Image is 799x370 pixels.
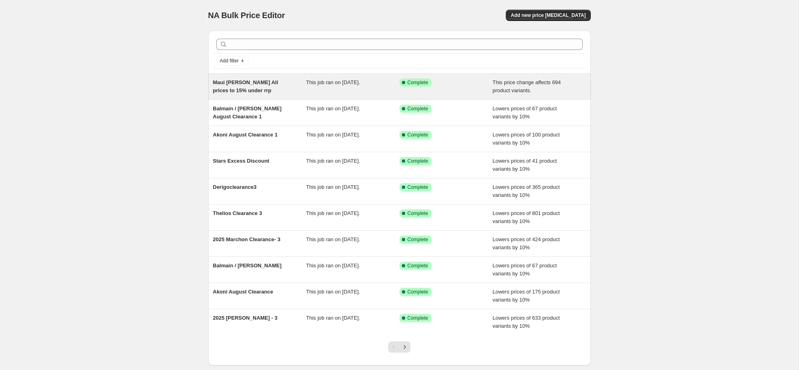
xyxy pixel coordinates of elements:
[213,315,277,321] span: 2025 [PERSON_NAME] - 3
[220,58,239,64] span: Add filter
[306,289,360,295] span: This job ran on [DATE].
[493,105,557,120] span: Lowers prices of 67 product variants by 10%
[306,236,360,242] span: This job ran on [DATE].
[408,210,428,217] span: Complete
[493,184,560,198] span: Lowers prices of 365 product variants by 10%
[408,132,428,138] span: Complete
[493,315,560,329] span: Lowers prices of 633 product variants by 10%
[208,11,285,20] span: NA Bulk Price Editor
[408,289,428,295] span: Complete
[216,56,248,66] button: Add filter
[306,184,360,190] span: This job ran on [DATE].
[493,289,560,303] span: Lowers prices of 175 product variants by 10%
[493,79,561,93] span: This price change affects 694 product variants.
[408,105,428,112] span: Complete
[493,263,557,277] span: Lowers prices of 67 product variants by 10%
[408,184,428,190] span: Complete
[306,132,360,138] span: This job ran on [DATE].
[408,79,428,86] span: Complete
[408,263,428,269] span: Complete
[506,10,590,21] button: Add new price [MEDICAL_DATA]
[408,158,428,164] span: Complete
[493,210,560,224] span: Lowers prices of 801 product variants by 10%
[306,105,360,112] span: This job ran on [DATE].
[493,236,560,250] span: Lowers prices of 424 product variants by 10%
[213,289,273,295] span: Akoni August Clearance
[408,236,428,243] span: Complete
[213,263,282,269] span: Balmain / [PERSON_NAME]
[306,315,360,321] span: This job ran on [DATE].
[213,105,282,120] span: Balmain / [PERSON_NAME] August Clearance 1
[306,210,360,216] span: This job ran on [DATE].
[306,263,360,269] span: This job ran on [DATE].
[213,184,257,190] span: Derigoclearance3
[306,158,360,164] span: This job ran on [DATE].
[213,158,269,164] span: Stars Excess Discount
[213,79,278,93] span: Maui [PERSON_NAME] All prices to 15% under rrp
[493,158,557,172] span: Lowers prices of 41 product variants by 10%
[399,341,410,353] button: Next
[306,79,360,85] span: This job ran on [DATE].
[213,210,262,216] span: Thelios Clearance 3
[213,132,278,138] span: Akoni August Clearance 1
[213,236,281,242] span: 2025 Marchon Clearance- 3
[511,12,586,19] span: Add new price [MEDICAL_DATA]
[388,341,410,353] nav: Pagination
[408,315,428,321] span: Complete
[493,132,560,146] span: Lowers prices of 100 product variants by 10%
